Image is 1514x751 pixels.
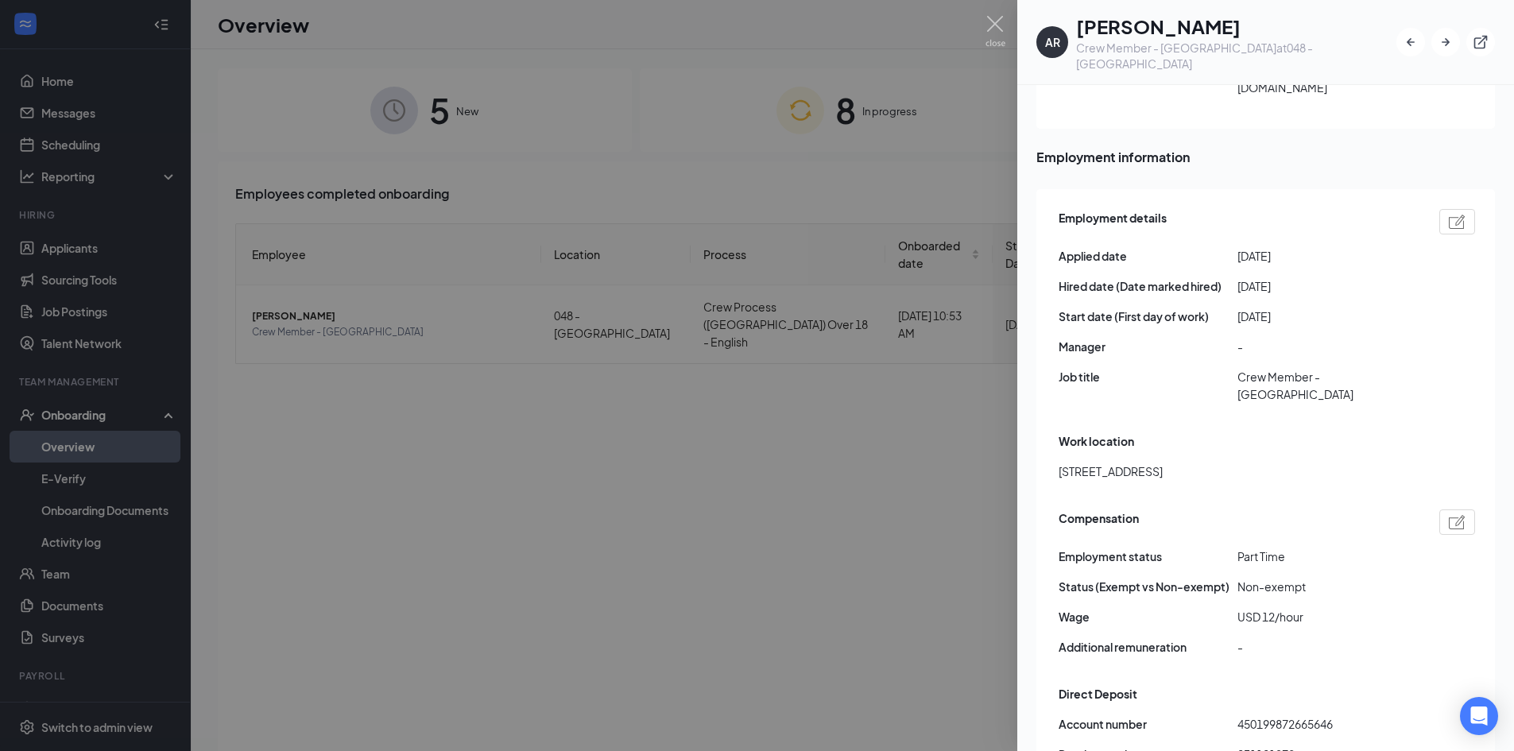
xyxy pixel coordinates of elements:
div: Crew Member - [GEOGRAPHIC_DATA] at 048 - [GEOGRAPHIC_DATA] [1076,40,1396,72]
span: Employment status [1059,548,1237,565]
svg: ExternalLink [1473,34,1489,50]
span: USD 12/hour [1237,608,1416,625]
span: Additional remuneration [1059,638,1237,656]
span: Direct Deposit [1059,685,1137,703]
span: Non-exempt [1237,578,1416,595]
span: Part Time [1237,548,1416,565]
span: [DATE] [1237,277,1416,295]
h1: [PERSON_NAME] [1076,13,1396,40]
div: AR [1045,34,1060,50]
span: Manager [1059,338,1237,355]
span: [DATE] [1237,247,1416,265]
span: Compensation [1059,509,1139,535]
span: Wage [1059,608,1237,625]
span: [STREET_ADDRESS] [1059,463,1163,480]
span: [DATE] [1237,308,1416,325]
span: Start date (First day of work) [1059,308,1237,325]
span: Hired date (Date marked hired) [1059,277,1237,295]
svg: ArrowLeftNew [1403,34,1419,50]
span: Applied date [1059,247,1237,265]
svg: ArrowRight [1438,34,1454,50]
button: ArrowRight [1431,28,1460,56]
span: Job title [1059,368,1237,385]
span: Crew Member - [GEOGRAPHIC_DATA] [1237,368,1416,403]
span: Employment information [1036,147,1495,167]
span: 450199872665646 [1237,715,1416,733]
button: ExternalLink [1466,28,1495,56]
span: Employment details [1059,209,1167,234]
span: Work location [1059,432,1134,450]
span: Account number [1059,715,1237,733]
button: ArrowLeftNew [1396,28,1425,56]
span: - [1237,338,1416,355]
span: Status (Exempt vs Non-exempt) [1059,578,1237,595]
div: Open Intercom Messenger [1460,697,1498,735]
span: - [1237,638,1416,656]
